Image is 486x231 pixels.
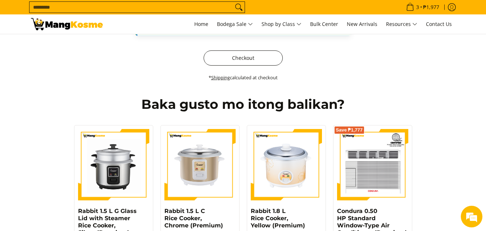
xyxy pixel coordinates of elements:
[422,14,455,34] a: Contact Us
[217,20,253,29] span: Bodega Sale
[204,50,283,66] button: Checkout
[209,74,278,81] small: * calculated at checkout
[262,20,301,29] span: Shop by Class
[310,21,338,27] span: Bulk Center
[31,18,103,30] img: Your Shopping Cart | Mang Kosme
[164,129,236,200] img: https://mangkosme.com/products/rabbit-1-5-l-c-rice-cooker-chrome-class-a
[251,208,305,229] a: Rabbit 1.8 L Rice Cooker, Yellow (Premium)
[337,129,408,200] img: condura-wrac-6s-premium-mang-kosme
[343,14,381,34] a: New Arrivals
[110,14,455,34] nav: Main Menu
[213,14,256,34] a: Bodega Sale
[404,3,441,11] span: •
[382,14,421,34] a: Resources
[194,21,208,27] span: Home
[347,21,377,27] span: New Arrivals
[164,208,223,229] a: Rabbit 1.5 L C Rice Cooker, Chrome (Premium)
[306,14,342,34] a: Bulk Center
[386,20,417,29] span: Resources
[422,5,440,10] span: ₱1,977
[258,14,305,34] a: Shop by Class
[233,2,245,13] button: Search
[415,5,420,10] span: 3
[211,74,230,81] a: Shipping
[78,129,149,200] img: https://mangkosme.com/products/rabbit-1-5-l-g-glass-lid-with-steamer-rice-cooker-silver-class-a
[31,96,455,112] h2: Baka gusto mo itong balikan?
[251,129,322,200] img: https://mangkosme.com/products/rabbit-1-8-l-rice-cooker-yellow-class-a
[191,14,212,34] a: Home
[426,21,452,27] span: Contact Us
[336,128,363,132] span: Save ₱1,777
